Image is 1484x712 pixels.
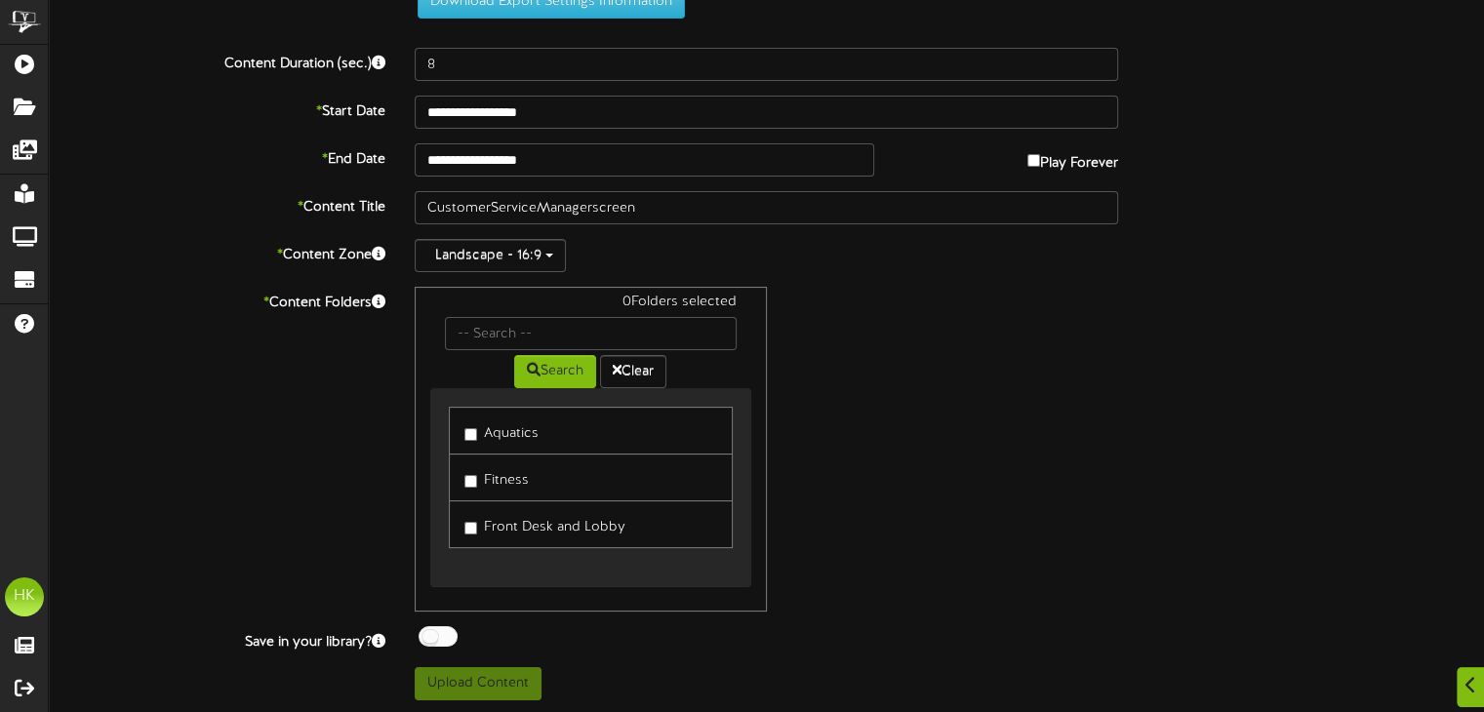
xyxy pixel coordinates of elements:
[34,96,400,122] label: Start Date
[34,143,400,170] label: End Date
[1027,143,1118,174] label: Play Forever
[600,355,666,388] button: Clear
[5,577,44,616] div: HK
[464,464,529,491] label: Fitness
[415,667,541,700] button: Upload Content
[34,626,400,653] label: Save in your library?
[514,355,596,388] button: Search
[464,475,477,488] input: Fitness
[34,239,400,265] label: Content Zone
[464,417,539,444] label: Aquatics
[464,511,625,537] label: Front Desk and Lobby
[415,239,566,272] button: Landscape - 16:9
[34,48,400,74] label: Content Duration (sec.)
[34,287,400,313] label: Content Folders
[430,293,750,317] div: 0 Folders selected
[445,317,736,350] input: -- Search --
[34,191,400,218] label: Content Title
[464,522,477,534] input: Front Desk and Lobby
[415,191,1118,224] input: Title of this Content
[1027,154,1040,167] input: Play Forever
[464,428,477,441] input: Aquatics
